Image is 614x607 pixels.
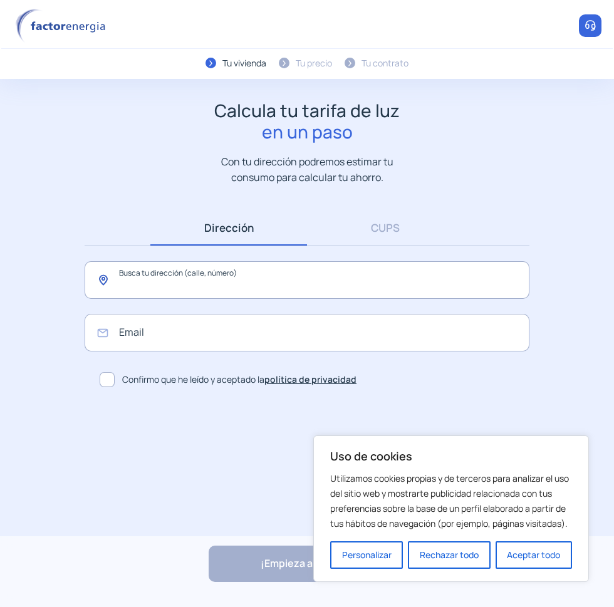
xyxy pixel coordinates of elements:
[209,154,406,185] p: Con tu dirección podremos estimar tu consumo para calcular tu ahorro.
[296,56,332,70] div: Tu precio
[264,373,356,385] a: política de privacidad
[330,541,403,569] button: Personalizar
[122,373,356,387] span: Confirmo que he leído y aceptado la
[408,541,490,569] button: Rechazar todo
[13,9,113,43] img: logo factor
[496,541,572,569] button: Aceptar todo
[330,449,572,464] p: Uso de cookies
[330,471,572,531] p: Utilizamos cookies propias y de terceros para analizar el uso del sitio web y mostrarte publicida...
[307,210,464,246] a: CUPS
[214,100,400,142] h1: Calcula tu tarifa de luz
[222,56,266,70] div: Tu vivienda
[313,435,589,582] div: Uso de cookies
[150,210,307,246] a: Dirección
[214,122,400,143] span: en un paso
[584,19,596,32] img: llamar
[362,56,408,70] div: Tu contrato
